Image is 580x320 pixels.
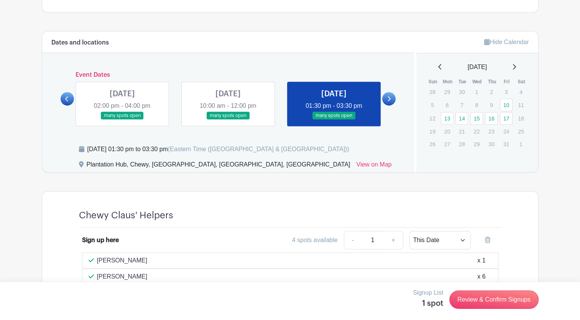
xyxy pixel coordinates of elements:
a: Review & Confirm Signups [449,290,538,309]
div: Sign up here [82,236,119,245]
a: 10 [500,99,513,111]
a: 14 [455,112,468,125]
p: 8 [470,99,483,111]
p: 28 [455,138,468,150]
p: 1 [470,86,483,98]
p: 1 [514,138,527,150]
p: 23 [485,125,498,137]
p: 18 [514,112,527,124]
th: Thu [485,78,499,86]
a: - [344,231,361,249]
h6: Dates and locations [51,39,109,46]
p: 12 [426,112,439,124]
p: 30 [485,138,498,150]
th: Fri [499,78,514,86]
p: 28 [426,86,439,98]
h4: Chewy Claus' Helpers [79,210,173,221]
p: 2 [485,86,498,98]
a: View on Map [356,160,391,172]
th: Sun [426,78,440,86]
a: 17 [500,112,513,125]
p: 7 [455,99,468,111]
p: 11 [514,99,527,111]
a: 16 [485,112,498,125]
p: 21 [455,125,468,137]
div: x 6 [477,272,485,290]
h6: Event Dates [74,71,383,79]
p: 27 [441,138,453,150]
div: 4 spots available [292,236,338,245]
p: 31 [500,138,513,150]
p: 6 [441,99,453,111]
p: 29 [441,86,453,98]
div: x 1 [477,256,485,265]
th: Wed [470,78,485,86]
p: 30 [455,86,468,98]
p: 25 [514,125,527,137]
p: [PERSON_NAME] [97,272,162,281]
a: 13 [441,112,453,125]
p: "HRG's and LOA team " [97,281,162,290]
p: 4 [514,86,527,98]
span: (Eastern Time ([GEOGRAPHIC_DATA] & [GEOGRAPHIC_DATA])) [168,146,349,152]
a: Hide Calendar [484,39,529,45]
span: [DATE] [468,63,487,72]
div: Plantation Hub, Chewy, [GEOGRAPHIC_DATA], [GEOGRAPHIC_DATA], [GEOGRAPHIC_DATA] [87,160,350,172]
p: 29 [470,138,483,150]
p: 20 [441,125,453,137]
p: 24 [500,125,513,137]
p: 22 [470,125,483,137]
a: 15 [470,112,483,125]
p: 26 [426,138,439,150]
p: 9 [485,99,498,111]
th: Sat [514,78,529,86]
a: + [384,231,403,249]
p: 5 [426,99,439,111]
p: 3 [500,86,513,98]
p: [PERSON_NAME] [97,256,148,265]
div: [DATE] 01:30 pm to 03:30 pm [87,145,349,154]
p: 19 [426,125,439,137]
h5: 1 spot [413,299,443,308]
th: Mon [440,78,455,86]
th: Tue [455,78,470,86]
p: Signup List [413,288,443,297]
